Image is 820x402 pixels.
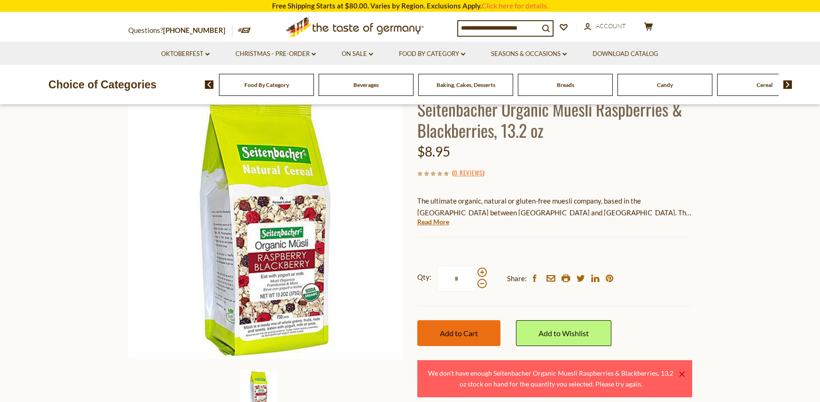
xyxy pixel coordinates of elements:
span: Share: [507,273,527,284]
a: Account [584,21,626,32]
a: On Sale [342,49,373,59]
h1: Seitenbacher Organic Muesli Raspberries & Blackberries, 13.2 oz [417,98,692,141]
span: ( ) [452,168,484,177]
a: Candy [657,81,673,88]
span: Account [596,22,626,30]
p: The ultimate organic, natural or gluten-free muesli company, based in the [GEOGRAPHIC_DATA] betwe... [417,195,692,219]
button: Add to Cart [417,320,500,346]
a: Christmas - PRE-ORDER [235,49,316,59]
a: Baking, Cakes, Desserts [437,81,495,88]
p: Questions? [128,24,233,37]
span: Add to Cart [440,329,478,338]
a: Beverages [353,81,379,88]
img: Seitenbacher Organic Muesli Raspberries & Blackberries, 13.2 oz [128,84,403,359]
a: Add to Wishlist [516,320,611,346]
a: Oktoberfest [161,49,210,59]
img: previous arrow [205,80,214,89]
a: Seasons & Occasions [491,49,567,59]
img: next arrow [783,80,792,89]
a: Food By Category [244,81,289,88]
a: × [679,371,685,377]
a: Cereal [757,81,773,88]
a: Breads [557,81,574,88]
a: Download Catalog [593,49,658,59]
a: Food By Category [399,49,465,59]
a: [PHONE_NUMBER] [163,26,226,34]
a: 0 Reviews [454,168,483,178]
span: $8.95 [417,143,450,159]
input: Qty: [437,266,476,292]
div: We don't have enough Seitenbacher Organic Muesli Raspberries & Blackberries, 13.2 oz stock on han... [425,368,677,390]
a: Read More [417,217,449,227]
strong: Qty: [417,271,431,283]
a: Click here for details. [482,1,548,10]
